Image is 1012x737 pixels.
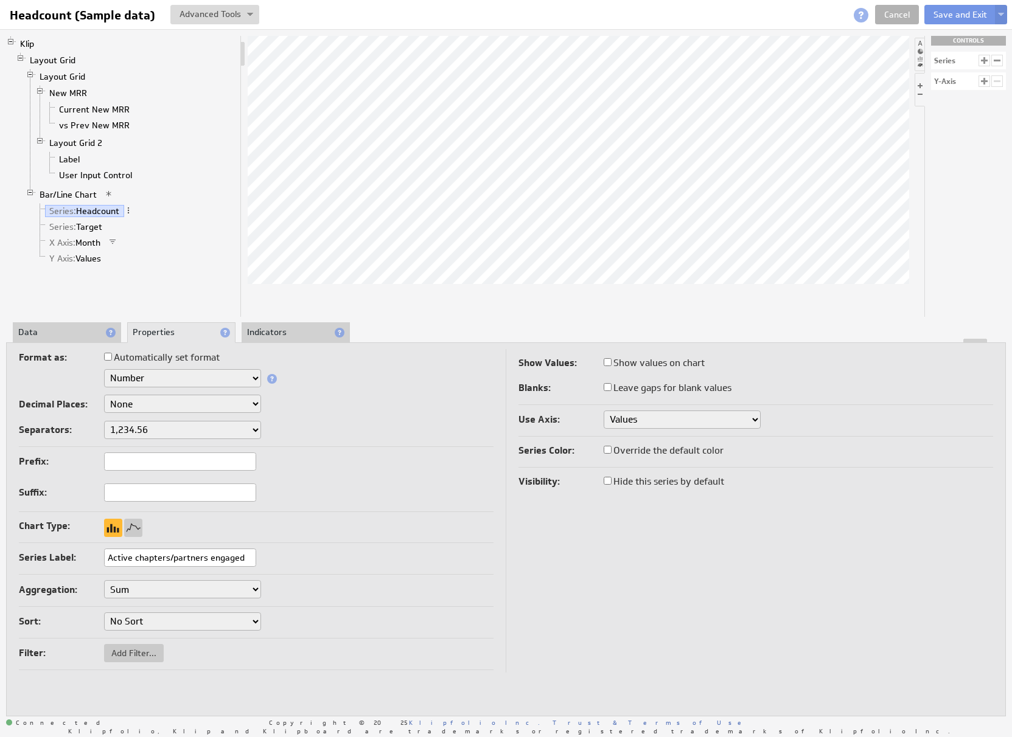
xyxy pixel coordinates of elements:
[104,644,164,662] button: Add Filter...
[604,477,612,485] input: Hide this series by default
[35,71,90,83] a: Layout Grid
[104,353,112,361] input: Automatically set format
[518,379,604,396] label: Blanks:
[124,206,133,215] span: More actions
[604,358,612,366] input: Show values on chart
[49,221,76,232] span: Series:
[604,379,731,396] label: Leave gaps for blank values
[26,54,80,66] a: Layout Grid
[604,442,724,459] label: Override the default color
[998,13,1004,18] img: button-savedrop.png
[45,237,105,249] a: X Axis: Month
[55,103,134,116] a: Current New MRR
[934,78,956,85] div: Y-Axis
[55,169,137,181] a: User Input Control
[45,221,107,233] a: Series: Target
[604,473,724,490] label: Hide this series by default
[604,383,612,391] input: Leave gaps for blank values
[19,453,104,470] label: Prefix:
[915,38,924,71] li: Hide or show the component palette
[127,322,236,343] li: Properties
[13,322,121,343] li: Data
[49,206,76,216] span: Series:
[55,153,85,165] a: Label
[19,421,104,438] label: Separators:
[49,237,75,248] span: X Axis:
[518,355,604,372] label: Show Values:
[45,87,92,99] a: New MRR
[518,473,604,490] label: Visibility:
[19,517,104,535] label: Chart Type:
[19,581,104,598] label: Aggregation:
[16,38,39,50] a: Klip
[5,5,163,26] input: Headcount (Sample data)
[924,5,996,24] button: Save and Exit
[553,718,750,727] a: Trust & Terms of Use
[105,190,113,198] span: View applied actions
[19,396,104,413] label: Decimal Places:
[108,238,117,246] span: Filter is applied
[45,137,107,149] a: Layout Grid 2
[242,322,350,343] li: Indicators
[409,718,540,727] a: Klipfolio Inc.
[19,349,104,366] label: Format as:
[875,5,919,24] a: Cancel
[6,719,107,727] span: Connected: ID: dpnc-25 Online: true
[269,719,540,725] span: Copyright © 2025
[247,13,253,18] img: button-savedrop.png
[19,549,104,566] label: Series Label:
[934,57,955,64] div: Series
[104,349,220,366] label: Automatically set format
[915,73,925,106] li: Hide or show the component controls palette
[45,205,124,217] a: Series: Headcount
[19,645,104,662] label: Filter:
[19,484,104,501] label: Suffix:
[518,411,604,428] label: Use Axis:
[68,728,950,734] span: Klipfolio, Klip and Klipboard are trademarks or registered trademarks of Klipfolio Inc.
[604,355,705,372] label: Show values on chart
[45,252,106,265] a: Y Axis: Values
[55,119,134,131] a: vs Prev New MRR
[604,446,612,454] input: Override the default color
[35,189,102,201] a: Bar/Line Chart
[931,36,1006,46] div: CONTROLS
[104,648,164,659] span: Add Filter...
[49,253,75,264] span: Y Axis:
[19,613,104,630] label: Sort:
[518,442,604,459] label: Series Color:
